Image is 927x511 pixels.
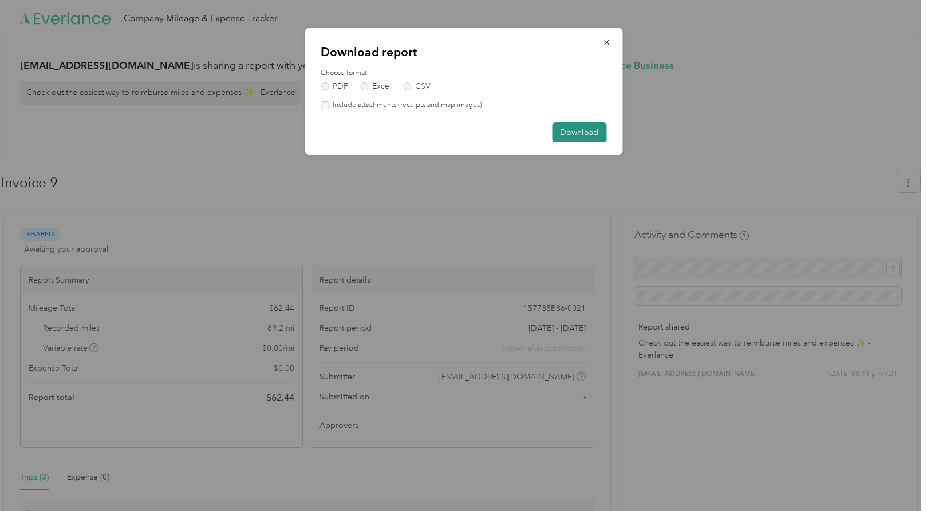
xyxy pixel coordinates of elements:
[360,82,391,90] label: Excel
[321,68,606,78] label: Choose format
[403,82,431,90] label: CSV
[329,100,482,110] label: Include attachments (receipts and map images)
[552,122,606,142] button: Download
[321,44,606,60] p: Download report
[321,82,348,90] label: PDF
